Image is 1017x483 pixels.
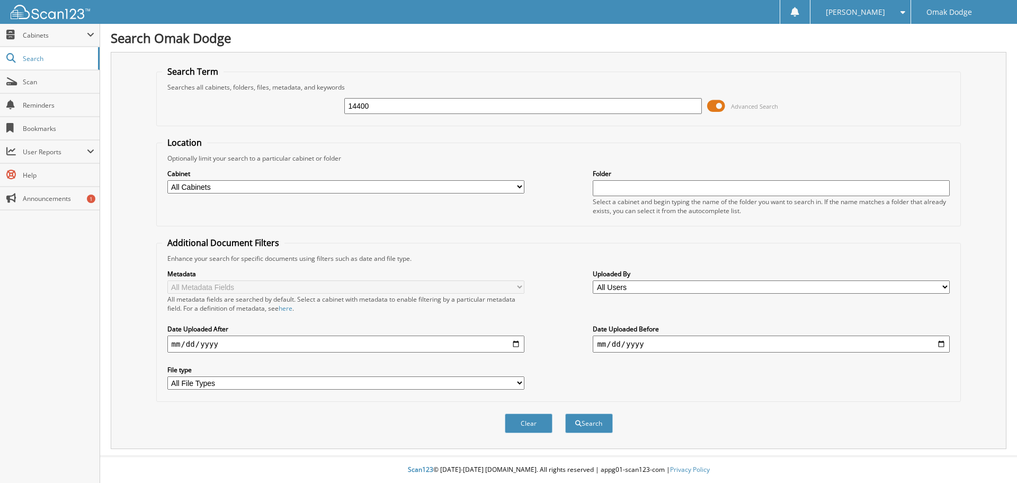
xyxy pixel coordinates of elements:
[167,365,524,374] label: File type
[505,414,552,433] button: Clear
[593,336,950,353] input: end
[23,124,94,133] span: Bookmarks
[593,269,950,278] label: Uploaded By
[23,31,87,40] span: Cabinets
[162,237,284,249] legend: Additional Document Filters
[408,465,433,474] span: Scan123
[23,54,93,63] span: Search
[162,66,224,77] legend: Search Term
[964,432,1017,483] iframe: Chat Widget
[23,77,94,86] span: Scan
[593,197,950,215] div: Select a cabinet and begin typing the name of the folder you want to search in. If the name match...
[565,414,613,433] button: Search
[731,102,778,110] span: Advanced Search
[100,457,1017,483] div: © [DATE]-[DATE] [DOMAIN_NAME]. All rights reserved | appg01-scan123-com |
[167,169,524,178] label: Cabinet
[111,29,1006,47] h1: Search Omak Dodge
[162,254,956,263] div: Enhance your search for specific documents using filters such as date and file type.
[593,324,950,333] label: Date Uploaded Before
[23,194,94,203] span: Announcements
[167,295,524,313] div: All metadata fields are searched by default. Select a cabinet with metadata to enable filtering b...
[11,5,90,19] img: scan123-logo-white.svg
[167,336,524,353] input: start
[23,147,87,156] span: User Reports
[167,269,524,278] label: Metadata
[87,195,95,203] div: 1
[167,324,524,333] label: Date Uploaded After
[593,169,950,178] label: Folder
[162,154,956,163] div: Optionally limit your search to a particular cabinet or folder
[23,171,94,180] span: Help
[279,304,292,313] a: here
[23,101,94,110] span: Reminders
[162,83,956,92] div: Searches all cabinets, folders, files, metadata, and keywords
[670,465,710,474] a: Privacy Policy
[162,137,207,148] legend: Location
[926,9,972,15] span: Omak Dodge
[826,9,885,15] span: [PERSON_NAME]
